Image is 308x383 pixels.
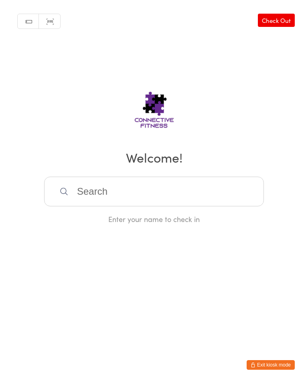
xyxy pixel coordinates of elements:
[44,177,264,206] input: Search
[8,148,300,166] h2: Welcome!
[109,77,199,137] img: Connective Fitness
[258,14,295,27] a: Check Out
[247,360,295,370] button: Exit kiosk mode
[44,214,264,224] div: Enter your name to check in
